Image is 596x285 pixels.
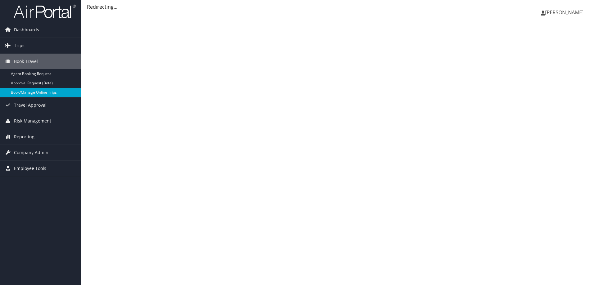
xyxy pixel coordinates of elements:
[14,129,34,145] span: Reporting
[14,97,47,113] span: Travel Approval
[14,145,48,160] span: Company Admin
[14,38,25,53] span: Trips
[14,161,46,176] span: Employee Tools
[14,4,76,19] img: airportal-logo.png
[545,9,584,16] span: [PERSON_NAME]
[541,3,590,22] a: [PERSON_NAME]
[14,22,39,38] span: Dashboards
[14,54,38,69] span: Book Travel
[14,113,51,129] span: Risk Management
[87,3,590,11] div: Redirecting...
